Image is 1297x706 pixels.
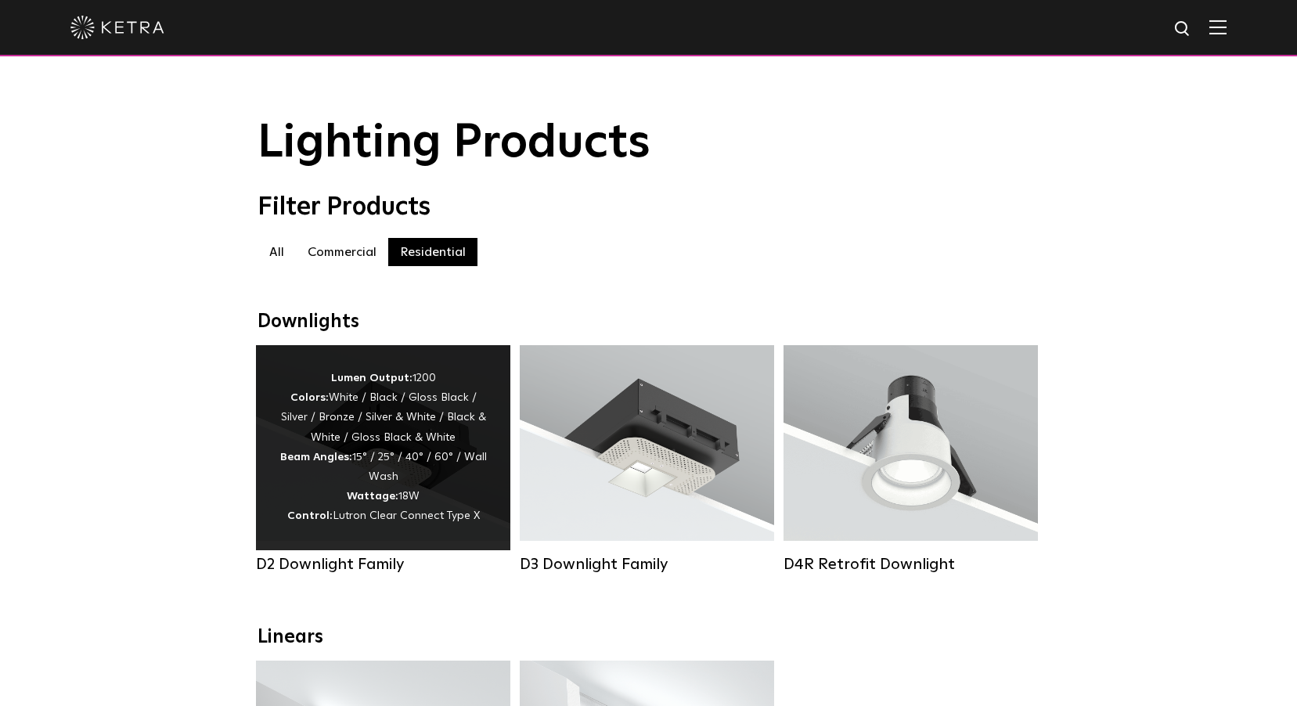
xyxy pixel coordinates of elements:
[331,373,413,384] strong: Lumen Output:
[258,120,650,167] span: Lighting Products
[258,626,1040,649] div: Linears
[296,238,388,266] label: Commercial
[520,555,774,574] div: D3 Downlight Family
[280,452,352,463] strong: Beam Angles:
[258,193,1040,222] div: Filter Products
[1209,20,1227,34] img: Hamburger%20Nav.svg
[256,555,510,574] div: D2 Downlight Family
[256,345,510,574] a: D2 Downlight Family Lumen Output:1200Colors:White / Black / Gloss Black / Silver / Bronze / Silve...
[784,345,1038,574] a: D4R Retrofit Downlight Lumen Output:800Colors:White / BlackBeam Angles:15° / 25° / 40° / 60°Watta...
[784,555,1038,574] div: D4R Retrofit Downlight
[520,345,774,574] a: D3 Downlight Family Lumen Output:700 / 900 / 1100Colors:White / Black / Silver / Bronze / Paintab...
[70,16,164,39] img: ketra-logo-2019-white
[1173,20,1193,39] img: search icon
[290,392,329,403] strong: Colors:
[258,311,1040,333] div: Downlights
[333,510,480,521] span: Lutron Clear Connect Type X
[388,238,477,266] label: Residential
[258,238,296,266] label: All
[347,491,398,502] strong: Wattage:
[287,510,333,521] strong: Control:
[279,369,487,527] div: 1200 White / Black / Gloss Black / Silver / Bronze / Silver & White / Black & White / Gloss Black...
